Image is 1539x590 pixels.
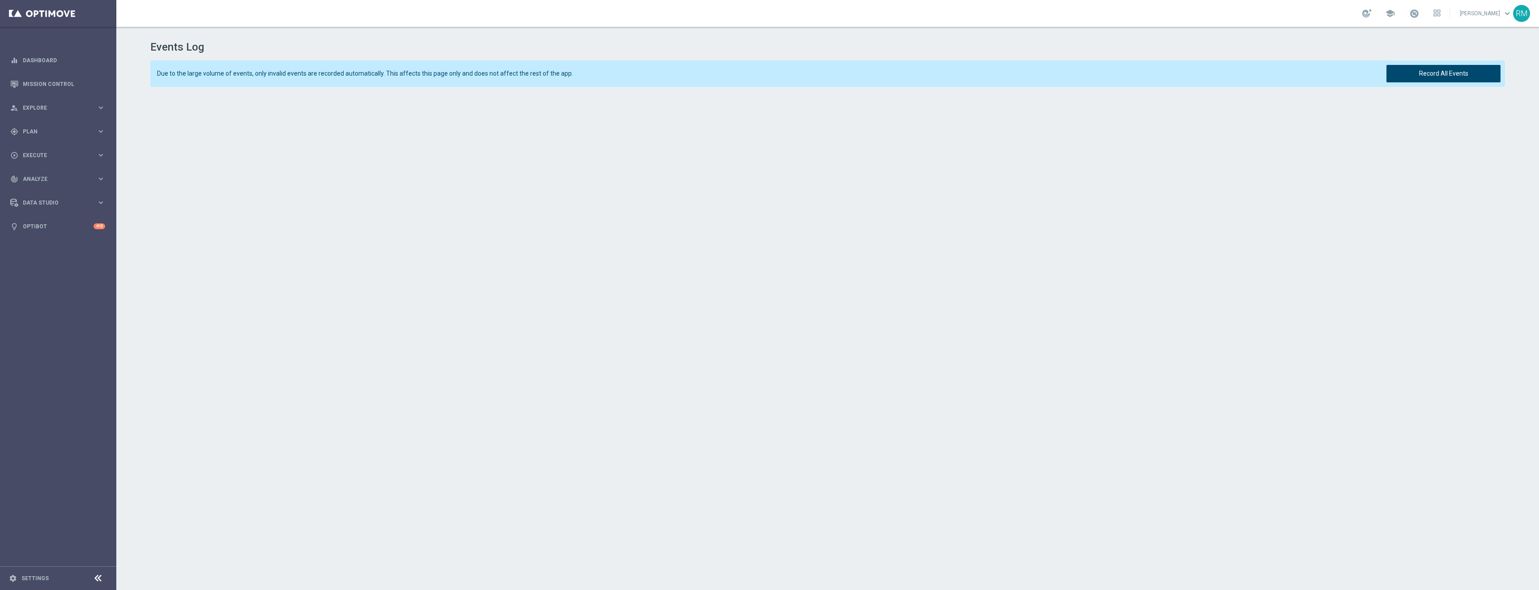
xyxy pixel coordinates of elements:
[10,222,18,231] i: lightbulb
[23,214,94,238] a: Optibot
[10,104,18,112] i: person_search
[157,70,1375,77] span: Due to the large volume of events, only invalid events are recorded automatically. This affects t...
[23,48,105,72] a: Dashboard
[10,81,106,88] button: Mission Control
[23,176,97,182] span: Analyze
[9,574,17,582] i: settings
[1459,7,1513,20] a: [PERSON_NAME]keyboard_arrow_down
[97,198,105,207] i: keyboard_arrow_right
[10,48,105,72] div: Dashboard
[10,128,97,136] div: Plan
[97,127,105,136] i: keyboard_arrow_right
[10,72,105,96] div: Mission Control
[23,129,97,134] span: Plan
[150,41,1505,54] h1: Events Log
[1385,9,1395,18] span: school
[1502,9,1512,18] span: keyboard_arrow_down
[94,223,105,229] div: +10
[23,105,97,111] span: Explore
[10,214,105,238] div: Optibot
[97,175,105,183] i: keyboard_arrow_right
[10,152,106,159] button: play_circle_outline Execute keyboard_arrow_right
[23,72,105,96] a: Mission Control
[10,199,97,207] div: Data Studio
[10,223,106,230] button: lightbulb Optibot +10
[23,200,97,205] span: Data Studio
[10,175,97,183] div: Analyze
[10,128,18,136] i: gps_fixed
[23,153,97,158] span: Execute
[10,151,97,159] div: Execute
[10,104,97,112] div: Explore
[10,56,18,64] i: equalizer
[97,151,105,159] i: keyboard_arrow_right
[10,199,106,206] button: Data Studio keyboard_arrow_right
[97,103,105,112] i: keyboard_arrow_right
[1513,5,1530,22] div: RM
[10,175,18,183] i: track_changes
[21,576,49,581] a: Settings
[10,151,18,159] i: play_circle_outline
[10,104,106,111] button: person_search Explore keyboard_arrow_right
[10,57,106,64] button: equalizer Dashboard
[1386,65,1501,82] button: Record All Events
[10,128,106,135] button: gps_fixed Plan keyboard_arrow_right
[10,175,106,183] button: track_changes Analyze keyboard_arrow_right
